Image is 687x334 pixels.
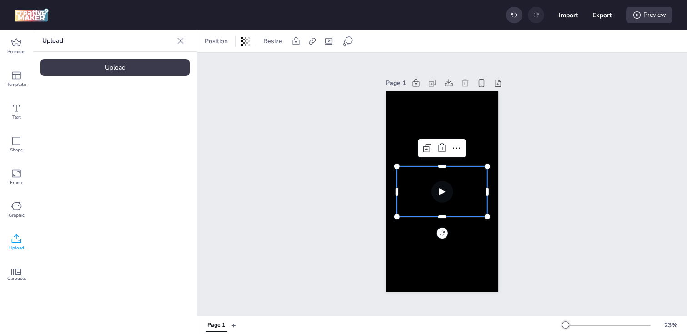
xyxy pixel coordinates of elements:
[660,320,682,330] div: 23 %
[7,48,26,55] span: Premium
[9,212,25,219] span: Graphic
[10,146,23,154] span: Shape
[386,78,406,88] div: Page 1
[261,36,284,46] span: Resize
[7,81,26,88] span: Template
[203,36,230,46] span: Position
[7,275,26,282] span: Carousel
[42,30,173,52] p: Upload
[201,317,231,333] div: Tabs
[626,7,672,23] div: Preview
[10,179,23,186] span: Frame
[15,8,49,22] img: logo Creative Maker
[40,59,190,76] div: Upload
[207,321,225,329] div: Page 1
[9,244,24,252] span: Upload
[12,114,21,121] span: Text
[231,317,236,333] button: +
[592,5,612,25] button: Export
[559,5,578,25] button: Import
